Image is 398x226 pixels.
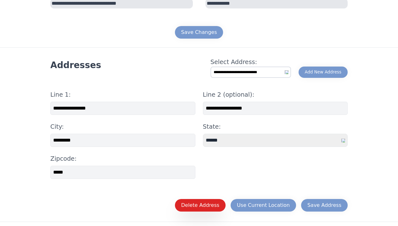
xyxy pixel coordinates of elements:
[203,122,348,131] h4: State:
[237,202,290,209] div: Use Current Location
[175,199,226,212] button: Delete Address
[299,67,348,78] button: Add New Address
[305,69,341,75] div: Add New Address
[210,58,291,67] h4: Select Address:
[50,90,195,99] h4: Line 1:
[50,154,195,163] h4: Zipcode:
[50,60,101,71] h3: Addresses
[307,202,341,209] div: Save Address
[301,199,348,212] button: Save Address
[203,90,348,99] h4: Line 2 (optional):
[175,26,223,39] button: Save Changes
[181,29,217,36] div: Save Changes
[231,199,296,212] button: Use Current Location
[50,122,195,131] h4: City:
[181,202,219,209] div: Delete Address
